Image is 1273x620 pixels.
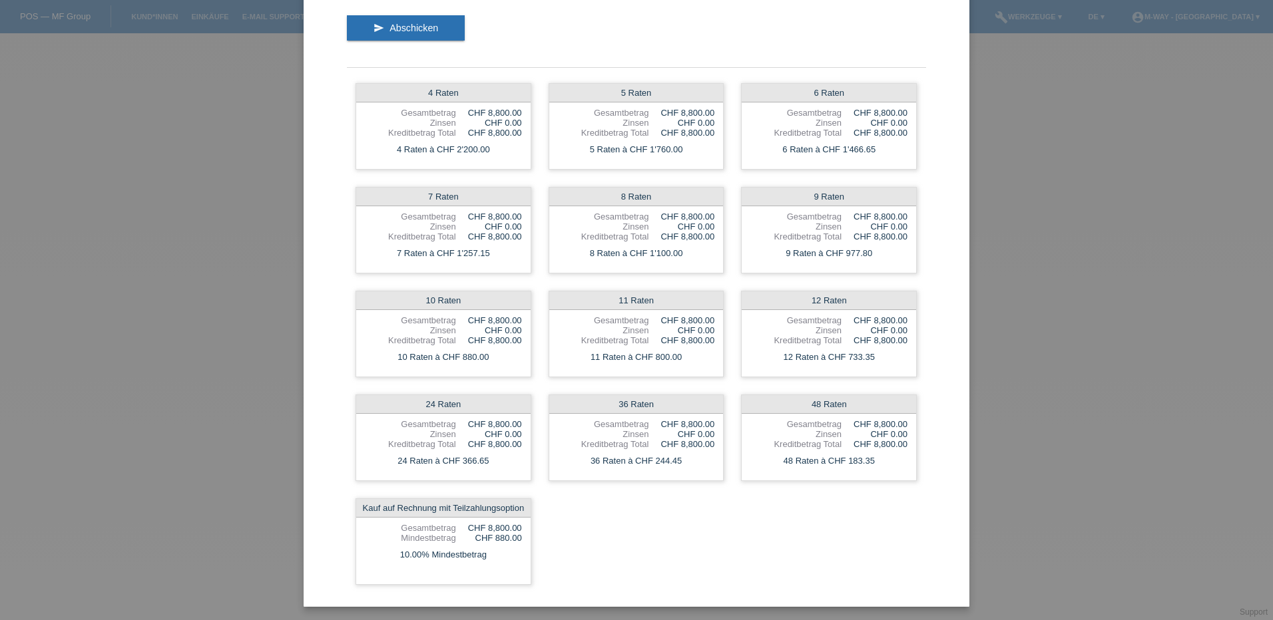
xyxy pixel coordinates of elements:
[365,533,456,543] div: Mindestbetrag
[456,232,522,241] div: CHF 8,800.00
[742,245,916,262] div: 9 Raten à CHF 977.80
[365,335,456,345] div: Kreditbetrag Total
[558,222,649,232] div: Zinsen
[750,128,842,138] div: Kreditbetrag Total
[842,439,907,449] div: CHF 8,800.00
[549,349,724,366] div: 11 Raten à CHF 800.00
[365,523,456,533] div: Gesamtbetrag
[549,395,724,414] div: 36 Raten
[558,439,649,449] div: Kreditbetrag Total
[456,419,522,429] div: CHF 8,800.00
[648,429,714,439] div: CHF 0.00
[648,118,714,128] div: CHF 0.00
[750,232,842,241] div: Kreditbetrag Total
[750,108,842,118] div: Gesamtbetrag
[558,325,649,335] div: Zinsen
[365,108,456,118] div: Gesamtbetrag
[742,141,916,158] div: 6 Raten à CHF 1'466.65
[365,325,456,335] div: Zinsen
[549,84,724,102] div: 5 Raten
[842,315,907,325] div: CHF 8,800.00
[750,315,842,325] div: Gesamtbetrag
[750,335,842,345] div: Kreditbetrag Total
[558,232,649,241] div: Kreditbetrag Total
[456,128,522,138] div: CHF 8,800.00
[549,452,724,470] div: 36 Raten à CHF 244.45
[750,118,842,128] div: Zinsen
[842,325,907,335] div: CHF 0.00
[648,212,714,222] div: CHF 8,800.00
[365,128,456,138] div: Kreditbetrag Total
[558,128,649,138] div: Kreditbetrag Total
[842,222,907,232] div: CHF 0.00
[648,439,714,449] div: CHF 8,800.00
[648,108,714,118] div: CHF 8,800.00
[648,315,714,325] div: CHF 8,800.00
[365,419,456,429] div: Gesamtbetrag
[356,245,531,262] div: 7 Raten à CHF 1'257.15
[558,315,649,325] div: Gesamtbetrag
[365,222,456,232] div: Zinsen
[742,395,916,414] div: 48 Raten
[750,212,842,222] div: Gesamtbetrag
[365,212,456,222] div: Gesamtbetrag
[365,118,456,128] div: Zinsen
[558,118,649,128] div: Zinsen
[742,349,916,366] div: 12 Raten à CHF 733.35
[842,108,907,118] div: CHF 8,800.00
[389,23,438,33] span: Abschicken
[750,222,842,232] div: Zinsen
[648,335,714,345] div: CHF 8,800.00
[356,452,531,470] div: 24 Raten à CHF 366.65
[842,128,907,138] div: CHF 8,800.00
[558,419,649,429] div: Gesamtbetrag
[365,439,456,449] div: Kreditbetrag Total
[456,212,522,222] div: CHF 8,800.00
[365,232,456,241] div: Kreditbetrag Total
[365,315,456,325] div: Gesamtbetrag
[648,222,714,232] div: CHF 0.00
[456,325,522,335] div: CHF 0.00
[456,315,522,325] div: CHF 8,800.00
[356,188,531,206] div: 7 Raten
[742,291,916,310] div: 12 Raten
[374,23,384,33] i: send
[558,108,649,118] div: Gesamtbetrag
[456,335,522,345] div: CHF 8,800.00
[558,335,649,345] div: Kreditbetrag Total
[842,212,907,222] div: CHF 8,800.00
[842,118,907,128] div: CHF 0.00
[356,84,531,102] div: 4 Raten
[549,141,724,158] div: 5 Raten à CHF 1'760.00
[648,232,714,241] div: CHF 8,800.00
[356,546,531,563] div: 10.00% Mindestbetrag
[558,429,649,439] div: Zinsen
[549,188,724,206] div: 8 Raten
[742,84,916,102] div: 6 Raten
[750,325,842,335] div: Zinsen
[648,128,714,138] div: CHF 8,800.00
[456,439,522,449] div: CHF 8,800.00
[750,439,842,449] div: Kreditbetrag Total
[742,188,916,206] div: 9 Raten
[648,419,714,429] div: CHF 8,800.00
[549,245,724,262] div: 8 Raten à CHF 1'100.00
[842,419,907,429] div: CHF 8,800.00
[842,232,907,241] div: CHF 8,800.00
[456,118,522,128] div: CHF 0.00
[456,222,522,232] div: CHF 0.00
[356,349,531,366] div: 10 Raten à CHF 880.00
[456,523,522,533] div: CHF 8,800.00
[456,533,522,543] div: CHF 880.00
[842,429,907,439] div: CHF 0.00
[750,429,842,439] div: Zinsen
[842,335,907,345] div: CHF 8,800.00
[648,325,714,335] div: CHF 0.00
[456,108,522,118] div: CHF 8,800.00
[558,212,649,222] div: Gesamtbetrag
[356,141,531,158] div: 4 Raten à CHF 2'200.00
[742,452,916,470] div: 48 Raten à CHF 183.35
[365,429,456,439] div: Zinsen
[347,15,465,41] button: send Abschicken
[356,291,531,310] div: 10 Raten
